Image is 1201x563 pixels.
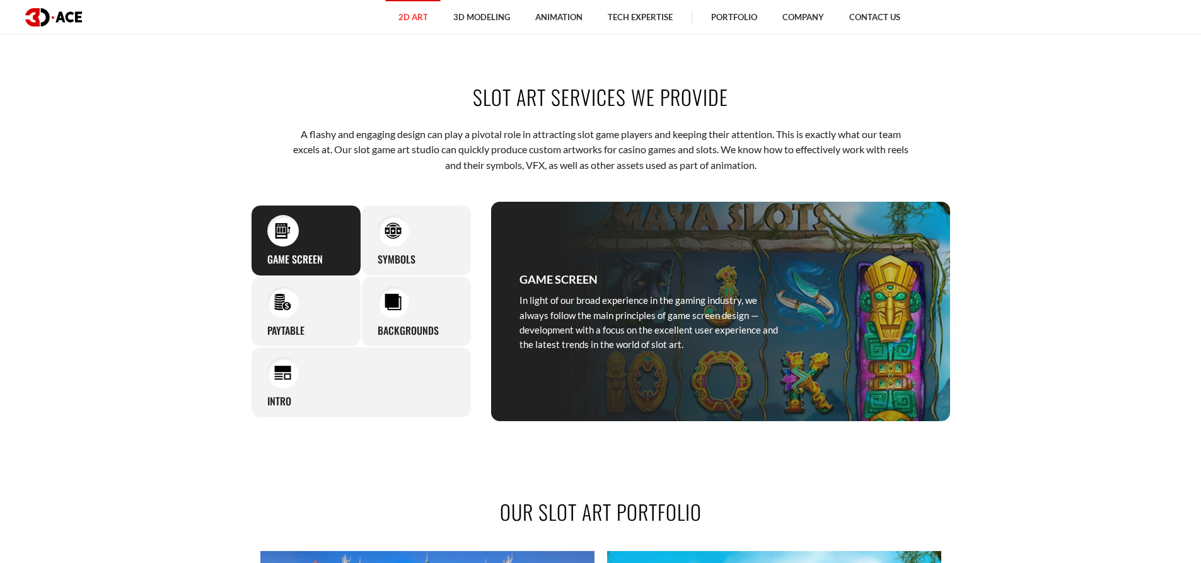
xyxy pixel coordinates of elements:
h3: Game screen [519,270,598,288]
h3: Paytable [267,324,305,337]
img: Symbols [385,222,402,239]
img: Backgrounds [385,293,402,310]
h2: OUR SLOT ART PORTFOLIO [251,497,951,526]
img: logo dark [25,8,82,26]
img: Game screen [274,222,291,239]
h2: Slot Art Services We Provide [251,83,951,111]
h3: Intro [267,395,291,408]
p: A flashy and engaging design can play a pivotal role in attracting slot game players and keeping ... [290,127,911,173]
h3: Backgrounds [378,324,439,337]
h3: Symbols [378,253,415,266]
p: In light of our broad experience in the gaming industry, we always follow the main principles of ... [519,293,778,352]
img: Intro [274,364,291,381]
h3: Game screen [267,253,323,266]
img: Paytable [274,293,291,310]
